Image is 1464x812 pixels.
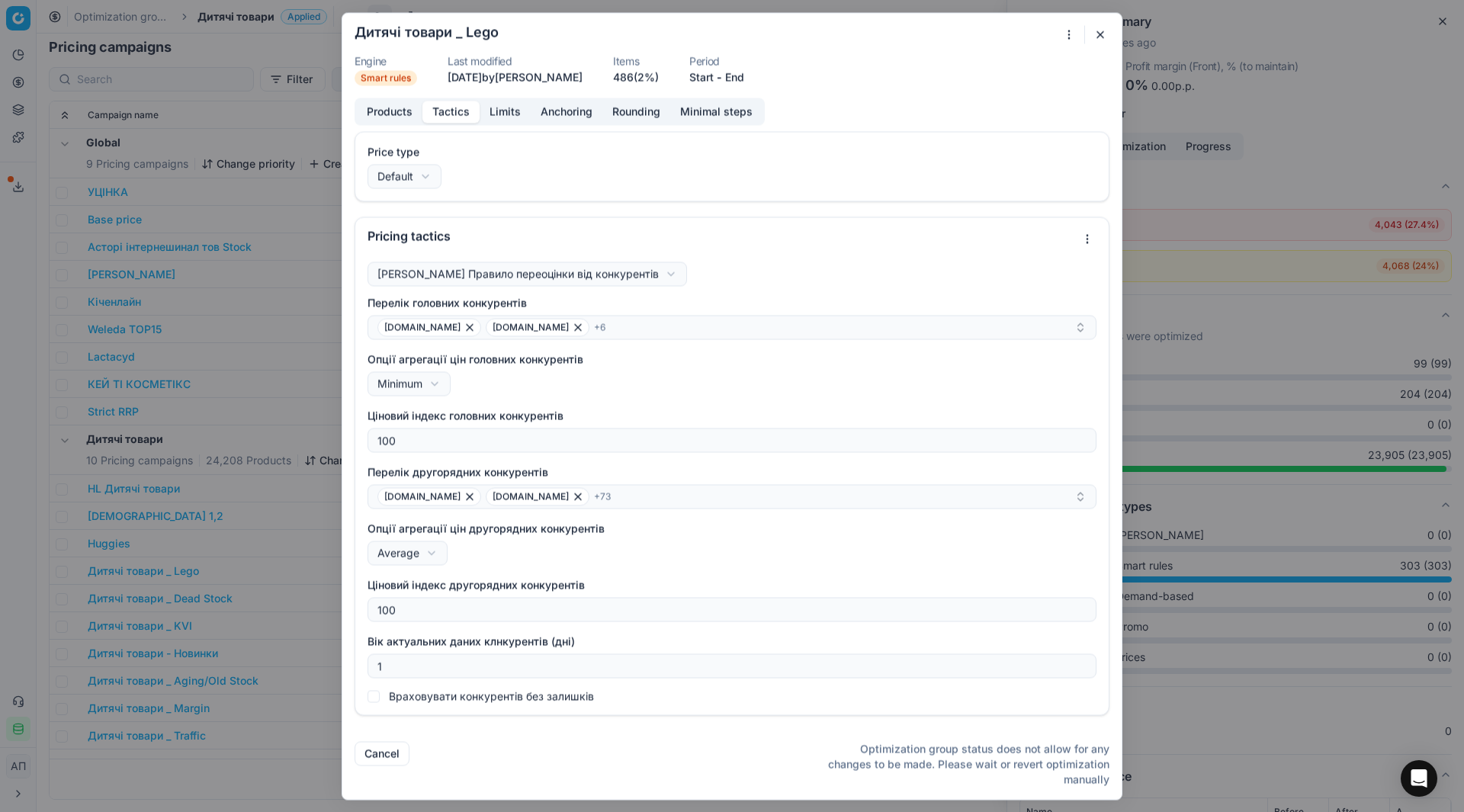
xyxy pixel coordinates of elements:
dt: Period [689,56,744,66]
button: Products [357,101,422,123]
label: Опції агрегації цін другорядних конкурентів [368,521,1096,536]
span: [DOMAIN_NAME] [493,490,569,502]
button: Anchoring [531,101,602,123]
dt: Items [613,56,659,66]
button: [DOMAIN_NAME][DOMAIN_NAME]+73 [368,484,1096,509]
div: [PERSON_NAME] Правило переоцінки від конкурентів [377,266,659,281]
span: Smart rules [355,70,417,85]
label: Ціновий індекс другорядних конкурентів [368,577,1096,592]
label: Враховувати конкурентів без залишків [389,690,594,702]
span: - [717,69,722,85]
button: Cancel [355,741,409,765]
label: Перелік головних конкурентів [368,295,1096,310]
label: Перелік другорядних конкурентів [368,464,1096,480]
span: [DATE] by [PERSON_NAME] [448,70,583,83]
button: [DOMAIN_NAME][DOMAIN_NAME]+6 [368,315,1096,339]
button: Start [689,69,714,85]
button: End [725,69,744,85]
label: Price type [368,144,1096,159]
dt: Engine [355,56,417,66]
p: Optimization group status does not allow for any changes to be made. Please wait or revert optimi... [817,741,1109,787]
span: [DOMAIN_NAME] [384,490,461,502]
span: + 6 [594,321,605,333]
div: Pricing tactics [368,229,1075,242]
label: Ціновий індекс головних конкурентів [368,408,1096,423]
h2: Дитячі товари _ Lego [355,25,499,39]
dt: Last modified [448,56,583,66]
label: Опції агрегації цін головних конкурентів [368,351,1096,367]
label: Вік актуальних даних клнкурентів (дні) [368,634,1096,649]
button: Limits [480,101,531,123]
button: Rounding [602,101,670,123]
button: Tactics [422,101,480,123]
span: + 73 [594,490,611,502]
span: [DOMAIN_NAME] [384,321,461,333]
a: 486(2%) [613,69,659,85]
button: Minimal steps [670,101,762,123]
span: [DOMAIN_NAME] [493,321,569,333]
